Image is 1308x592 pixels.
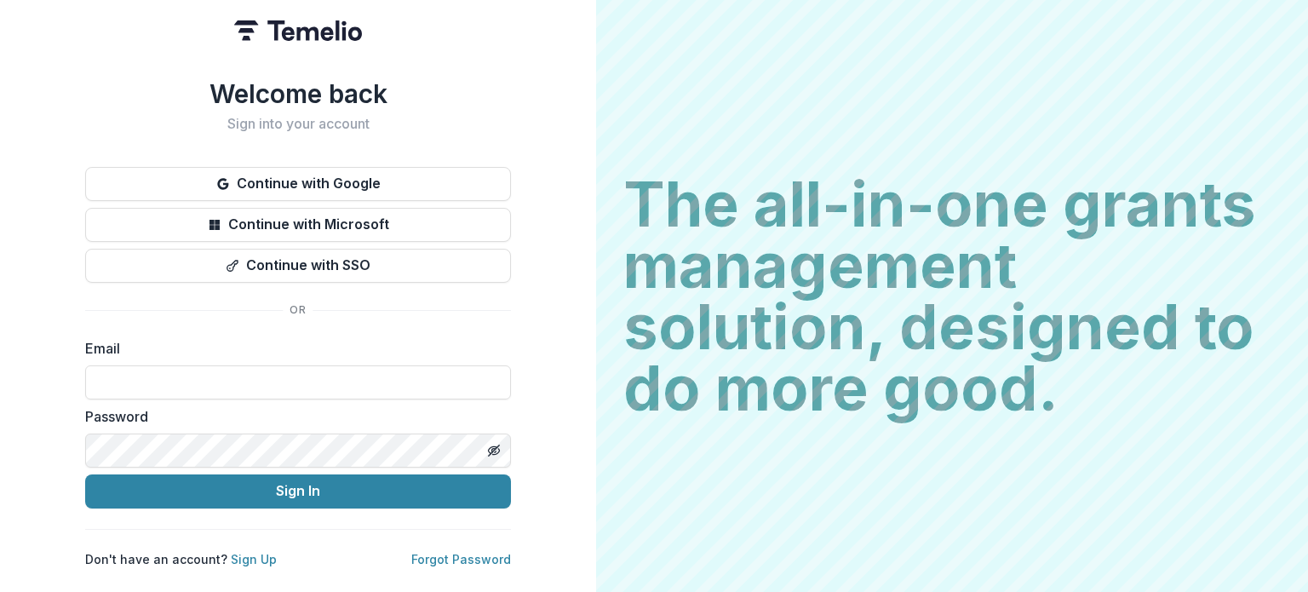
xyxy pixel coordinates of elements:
[85,550,277,568] p: Don't have an account?
[480,437,508,464] button: Toggle password visibility
[85,406,501,427] label: Password
[85,249,511,283] button: Continue with SSO
[231,552,277,566] a: Sign Up
[234,20,362,41] img: Temelio
[85,474,511,509] button: Sign In
[85,338,501,359] label: Email
[85,208,511,242] button: Continue with Microsoft
[85,78,511,109] h1: Welcome back
[85,167,511,201] button: Continue with Google
[85,116,511,132] h2: Sign into your account
[411,552,511,566] a: Forgot Password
